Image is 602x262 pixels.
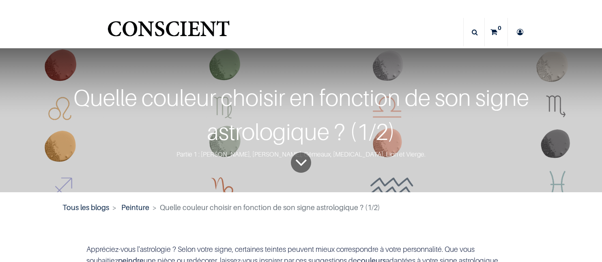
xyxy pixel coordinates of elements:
nav: fil d'Ariane [62,202,539,213]
a: 0 [485,18,507,46]
img: Conscient [106,16,231,48]
a: Peinture [121,203,149,212]
a: To blog content [291,152,311,173]
div: Quelle couleur choisir en fonction de son signe astrologique ? (1/2) [36,81,566,149]
span: Quelle couleur choisir en fonction de son signe astrologique ? (1/2) [160,203,380,212]
i: To blog content [295,146,307,179]
a: Logo of Conscient [106,16,231,48]
sup: 0 [496,24,503,32]
a: Tous les blogs [62,203,109,212]
div: Partie 1 : [PERSON_NAME], [PERSON_NAME], Gémeaux, [MEDICAL_DATA], Lion et Vierge. [36,149,566,160]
